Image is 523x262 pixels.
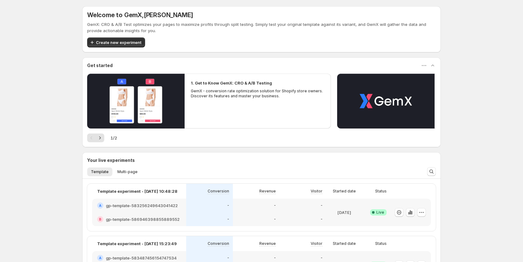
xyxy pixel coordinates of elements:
[87,37,145,47] button: Create new experiment
[111,135,117,141] span: 1 / 2
[191,80,272,86] h2: 1. Get to Know GemX: CRO & A/B Testing
[191,89,325,99] p: GemX - conversion rate optimization solution for Shopify store owners. Discover its features and ...
[96,133,104,142] button: Next
[427,167,436,176] button: Search and filter results
[259,189,276,194] p: Revenue
[208,189,229,194] p: Conversion
[87,133,104,142] nav: Pagination
[87,157,135,163] h3: Your live experiments
[227,217,229,222] p: -
[259,241,276,246] p: Revenue
[208,241,229,246] p: Conversion
[96,39,141,46] span: Create new experiment
[274,203,276,208] p: -
[106,202,178,209] h2: gp-template-583256249643041422
[87,62,113,69] h3: Get started
[106,216,180,222] h2: gp-template-586946398855889552
[321,203,323,208] p: -
[227,203,229,208] p: -
[87,11,193,19] h5: Welcome to GemX
[106,255,177,261] h2: gp-template-583487456154747534
[99,256,101,260] h2: A
[375,189,387,194] p: Status
[321,255,323,260] p: -
[337,209,351,216] p: [DATE]
[142,11,193,19] span: , [PERSON_NAME]
[87,74,185,129] button: Play video
[375,241,387,246] p: Status
[337,74,435,129] button: Play video
[99,204,101,207] h2: A
[376,210,384,215] span: Live
[227,255,229,260] p: -
[97,188,177,194] p: Template experiment - [DATE] 10:48:28
[117,169,138,174] span: Multi-page
[311,241,323,246] p: Visitor
[97,240,177,247] p: Template experiment - [DATE] 15:23:49
[91,169,109,174] span: Template
[321,217,323,222] p: -
[311,189,323,194] p: Visitor
[333,241,356,246] p: Started date
[274,255,276,260] p: -
[333,189,356,194] p: Started date
[274,217,276,222] p: -
[99,217,101,221] h2: B
[87,21,436,34] p: GemX: CRO & A/B Test optimizes your pages to maximize profits through split testing. Simply test ...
